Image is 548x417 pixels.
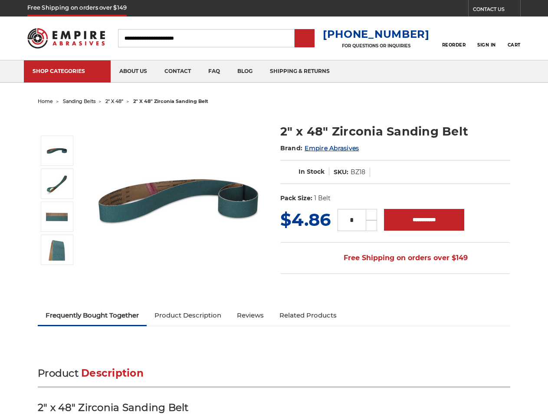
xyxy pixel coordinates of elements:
a: 2" x 48" [105,98,123,104]
img: 2" x 48" Sanding Belt - Zirconia [92,114,266,288]
dt: SKU: [334,168,348,177]
a: Empire Abrasives [305,144,359,152]
p: FOR QUESTIONS OR INQUIRIES [323,43,430,49]
a: Product Description [147,306,229,325]
img: 2" x 48" Zirc Sanding Belt [46,206,68,228]
a: CONTACT US [473,4,520,17]
a: Cart [508,29,521,48]
a: about us [111,60,156,83]
input: Submit [296,30,313,47]
a: blog [229,60,261,83]
a: faq [200,60,229,83]
div: SHOP CATEGORIES [33,68,102,74]
a: sanding belts [63,98,95,104]
img: 2" x 48" - Zirconia Sanding Belt [46,239,68,261]
dd: 1 Belt [314,194,331,203]
span: $4.86 [280,209,331,230]
a: SHOP CATEGORIES [24,60,111,83]
span: In Stock [299,168,325,175]
a: home [38,98,53,104]
span: Cart [508,42,521,48]
img: 2" x 48" Zirconia Oxide Sanding Belt [46,173,68,195]
span: Brand: [280,144,303,152]
dd: BZ18 [351,168,365,177]
dt: Pack Size: [280,194,312,203]
a: contact [156,60,200,83]
span: 2" x 48" zirconia sanding belt [133,98,208,104]
a: Reorder [442,29,466,47]
a: [PHONE_NUMBER] [323,28,430,40]
span: Sign In [477,42,496,48]
img: Empire Abrasives [27,23,105,53]
span: Description [81,367,144,379]
span: Product [38,367,79,379]
span: Reorder [442,42,466,48]
h1: 2" x 48" Zirconia Sanding Belt [280,123,510,140]
a: Reviews [229,306,272,325]
span: Free Shipping on orders over $149 [323,249,468,267]
a: Frequently Bought Together [38,306,147,325]
img: 2" x 48" Sanding Belt - Zirconia [46,140,68,162]
a: shipping & returns [261,60,338,83]
a: Related Products [272,306,345,325]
